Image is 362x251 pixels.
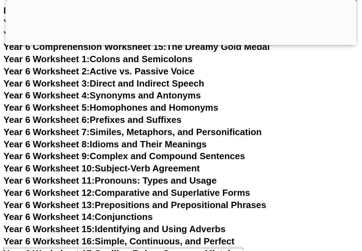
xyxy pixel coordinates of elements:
[3,163,95,174] span: Year 6 Worksheet 10:
[3,151,90,161] span: Year 6 Worksheet 9:
[3,175,217,186] a: Year 6 Worksheet 11:Pronouns: Types and Usage
[3,236,234,246] a: Year 6 Worksheet 16:Simple, Continuous, and Perfect
[3,102,218,113] a: Year 6 Worksheet 5:Homophones and Homonyms
[3,127,262,137] a: Year 6 Worksheet 7:Similes, Metaphors, and Personification
[3,54,90,64] span: Year 6 Worksheet 1:
[3,90,201,101] a: Year 6 Worksheet 4:Synonyms and Antonyms
[3,78,90,89] span: Year 6 Worksheet 3:
[3,187,95,198] span: Year 6 Worksheet 12:
[3,127,90,137] span: Year 6 Worksheet 7:
[3,200,266,210] a: Year 6 Worksheet 13:Prepositions and Prepositional Phrases
[3,115,90,125] span: Year 6 Worksheet 6:
[3,42,270,52] a: Year 6 Comprehension Worksheet 15:The Dreamy Gold Medal
[3,78,204,89] a: Year 6 Worksheet 3:Direct and Indirect Speech
[3,29,166,40] span: Year 6 Comprehension Worksheet 14:
[3,66,194,76] a: Year 6 Worksheet 2:Active vs. Passive Voice
[3,187,250,198] a: Year 6 Worksheet 12:Comparative and Superlative Forms
[3,224,225,234] a: Year 6 Worksheet 15:Identifying and Using Adverbs
[3,115,181,125] a: Year 6 Worksheet 6:Prefixes and Suffixes
[3,102,90,113] span: Year 6 Worksheet 5:
[3,200,95,210] span: Year 6 Worksheet 13:
[3,224,95,234] span: Year 6 Worksheet 15:
[3,175,95,186] span: Year 6 Worksheet 11:
[3,163,200,174] a: Year 6 Worksheet 10:Subject-Verb Agreement
[3,17,166,28] span: Year 6 Comprehension Worksheet 13:
[3,66,90,76] span: Year 6 Worksheet 2:
[3,90,90,101] span: Year 6 Worksheet 4:
[242,172,362,251] iframe: Chat Widget
[3,54,193,64] a: Year 6 Worksheet 1:Colons and Semicolons
[3,139,90,149] span: Year 6 Worksheet 8:
[3,17,267,28] a: Year 6 Comprehension Worksheet 13:The Girl Who Could Fly
[3,42,166,52] span: Year 6 Comprehension Worksheet 15:
[3,139,207,149] a: Year 6 Worksheet 8:Idioms and Their Meanings
[3,212,95,222] span: Year 6 Worksheet 14:
[3,151,245,161] a: Year 6 Worksheet 9:Complex and Compound Sentences
[3,29,316,40] a: Year 6 Comprehension Worksheet 14:[PERSON_NAME]’s Magical Dream
[3,236,95,246] span: Year 6 Worksheet 16:
[3,212,153,222] a: Year 6 Worksheet 14:Conjunctions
